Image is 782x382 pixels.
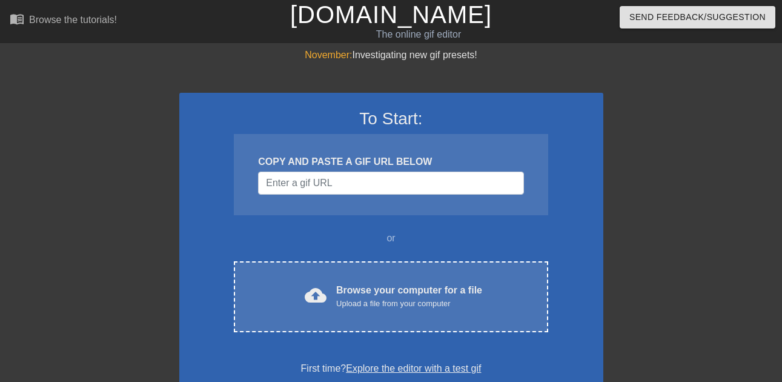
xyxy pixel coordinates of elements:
[258,172,523,195] input: Username
[10,12,24,26] span: menu_book
[629,10,766,25] span: Send Feedback/Suggestion
[179,48,603,62] div: Investigating new gif presets!
[195,109,588,129] h3: To Start:
[195,361,588,376] div: First time?
[346,363,481,374] a: Explore the editor with a test gif
[267,27,570,42] div: The online gif editor
[10,12,117,30] a: Browse the tutorials!
[290,1,492,28] a: [DOMAIN_NAME]
[29,15,117,25] div: Browse the tutorials!
[258,155,523,169] div: COPY AND PASTE A GIF URL BELOW
[211,231,572,246] div: or
[305,284,326,306] span: cloud_upload
[336,298,482,310] div: Upload a file from your computer
[305,50,352,60] span: November:
[620,6,775,28] button: Send Feedback/Suggestion
[336,283,482,310] div: Browse your computer for a file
